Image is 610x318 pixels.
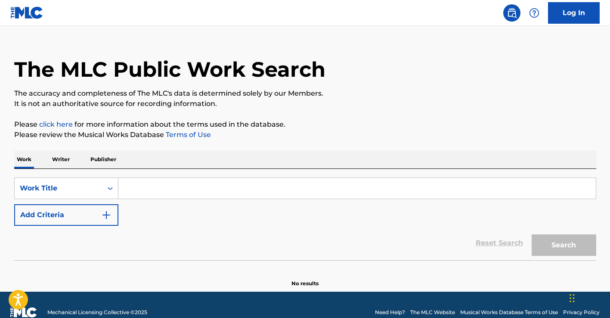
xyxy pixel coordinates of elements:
h1: The MLC Public Work Search [14,56,325,82]
form: Search Form [14,178,596,260]
p: Please review the Musical Works Database [14,130,596,140]
a: Need Help? [375,309,405,316]
iframe: Chat Widget [567,277,610,318]
span: Mechanical Licensing Collective © 2025 [47,309,147,316]
button: Add Criteria [14,204,118,226]
p: It is not an authoritative source for recording information. [14,99,596,109]
p: No results [291,269,319,287]
a: Log In [548,2,600,24]
p: Work [14,150,34,168]
p: Publisher [88,150,119,168]
a: Public Search [503,4,520,22]
div: Drag [570,285,575,311]
img: search [507,8,517,18]
div: Work Title [20,183,97,193]
p: The accuracy and completeness of The MLC's data is determined solely by our Members. [14,88,596,99]
a: Terms of Use [164,131,211,139]
a: click here [39,120,73,128]
a: The MLC Website [410,309,455,316]
p: Writer [50,150,72,168]
div: Help [526,4,543,22]
img: logo [10,307,37,318]
a: Privacy Policy [563,309,600,316]
img: 9d2ae6d4665cec9f34b9.svg [101,210,111,220]
p: Please for more information about the terms used in the database. [14,119,596,130]
img: MLC Logo [10,6,43,19]
img: help [529,8,539,18]
a: Musical Works Database Terms of Use [460,309,558,316]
